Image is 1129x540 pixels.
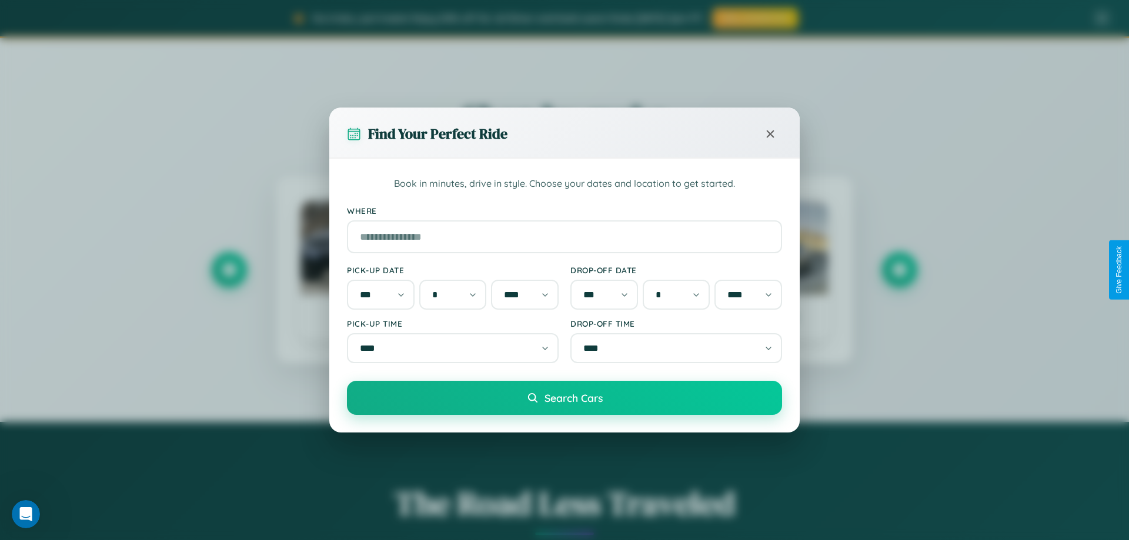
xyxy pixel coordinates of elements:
label: Drop-off Time [570,318,782,328]
label: Pick-up Date [347,265,559,275]
p: Book in minutes, drive in style. Choose your dates and location to get started. [347,176,782,192]
label: Pick-up Time [347,318,559,328]
label: Where [347,206,782,216]
label: Drop-off Date [570,265,782,275]
h3: Find Your Perfect Ride [368,124,507,143]
button: Search Cars [347,381,782,415]
span: Search Cars [545,391,603,404]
